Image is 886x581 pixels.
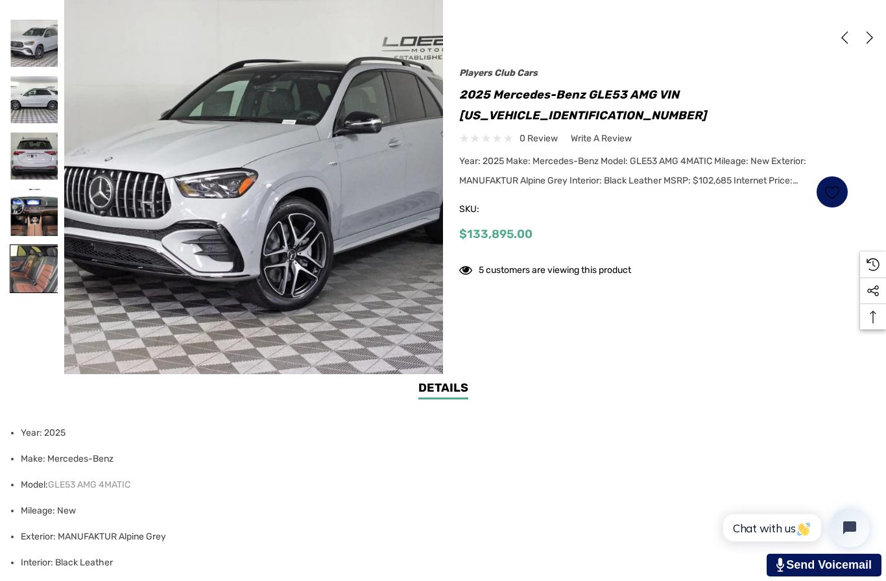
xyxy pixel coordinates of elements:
li: Interior: Black Leather [21,550,868,576]
a: Players Club Cars [459,67,538,78]
li: Make: Mercedes-Benz [21,446,868,472]
img: For Sale: 2025 Mercedes-Benz GLE53 AMG VIN 4JGFB6BB6SB459218 [10,132,58,180]
li: Model: [21,472,868,498]
img: For Sale: 2025 Mercedes-Benz GLE53 AMG VIN 4JGFB6BB6SB459218 [10,189,58,236]
li: Exterior: MANUFAKTUR Alpine Grey [21,524,868,550]
h1: 2025 Mercedes-Benz GLE53 AMG VIN [US_VEHICLE_IDENTIFICATION_NUMBER] [459,84,848,126]
svg: Recently Viewed [867,258,880,271]
a: Previous [838,31,856,44]
a: Wish List [816,176,848,208]
div: 5 customers are viewing this product [459,258,631,278]
svg: Wish List [825,185,840,200]
img: PjwhLS0gR2VuZXJhdG9yOiBHcmF2aXQuaW8gLS0+PHN2ZyB4bWxucz0iaHR0cDovL3d3dy53My5vcmcvMjAwMC9zdmciIHhtb... [776,558,785,572]
iframe: Tidio Chat [709,497,880,558]
span: $133,895.00 [459,227,533,241]
a: Write a Review [571,130,632,147]
li: Mileage: New [21,498,868,524]
svg: Social Media [867,285,880,298]
span: SKU: [459,200,524,219]
span: Year: 2025 Make: Mercedes-Benz Model: GLE53 AMG 4MATIC Mileage: New Exterior: MANUFAKTUR Alpine G... [459,156,806,186]
a: Next [858,31,876,44]
span: 0 review [520,130,558,147]
a: GLE53 AMG 4MATIC [48,472,130,498]
li: Year: 2025 [21,420,868,446]
img: For Sale: 2025 Mercedes-Benz GLE53 AMG VIN 4JGFB6BB6SB459218 [10,19,58,67]
img: For Sale: 2025 Mercedes-Benz GLE53 AMG VIN 4JGFB6BB6SB459218 [10,76,58,123]
a: Details [418,379,468,399]
span: Write a Review [571,133,632,145]
a: Send Voicemail [767,554,881,576]
img: For Sale: 2025 Mercedes-Benz GLE53 AMG VIN 4JGFB6BB6SB459218 [10,245,58,292]
svg: Top [860,311,886,324]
